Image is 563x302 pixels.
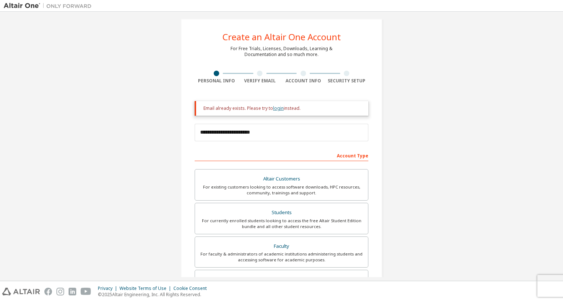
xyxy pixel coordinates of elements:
div: Privacy [98,286,119,291]
div: Everyone else [199,275,364,285]
img: facebook.svg [44,288,52,295]
div: Cookie Consent [173,286,211,291]
img: youtube.svg [81,288,91,295]
div: Account Info [281,78,325,84]
img: altair_logo.svg [2,288,40,295]
div: Altair Customers [199,174,364,184]
div: Email already exists. Please try to instead. [203,105,363,111]
img: linkedin.svg [69,288,76,295]
div: Account Type [195,149,368,161]
div: For existing customers looking to access software downloads, HPC resources, community, trainings ... [199,184,364,196]
p: © 2025 Altair Engineering, Inc. All Rights Reserved. [98,291,211,298]
div: Website Terms of Use [119,286,173,291]
div: Students [199,208,364,218]
img: instagram.svg [56,288,64,295]
div: Create an Altair One Account [222,33,341,41]
div: For Free Trials, Licenses, Downloads, Learning & Documentation and so much more. [231,46,332,57]
div: For currently enrolled students looking to access the free Altair Student Edition bundle and all ... [199,218,364,230]
div: For faculty & administrators of academic institutions administering students and accessing softwa... [199,251,364,263]
a: login [273,105,284,111]
div: Personal Info [195,78,238,84]
img: Altair One [4,2,95,10]
div: Security Setup [325,78,369,84]
div: Faculty [199,241,364,251]
div: Verify Email [238,78,282,84]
